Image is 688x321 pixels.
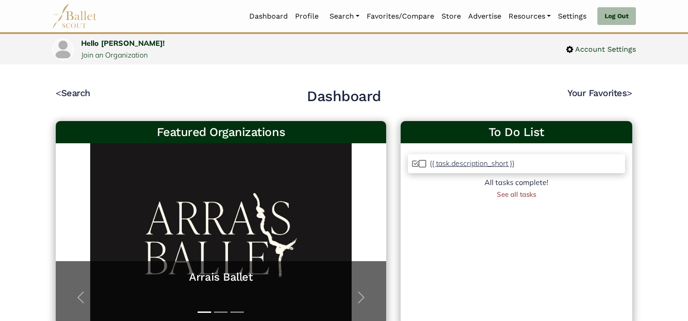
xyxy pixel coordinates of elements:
button: Slide 2 [214,307,228,317]
code: > [627,87,632,98]
a: Favorites/Compare [363,7,438,26]
a: Dashboard [246,7,291,26]
a: Search [326,7,363,26]
a: Store [438,7,465,26]
a: Join an Organization [81,50,148,59]
button: Slide 3 [230,307,244,317]
code: < [56,87,61,98]
button: Slide 1 [198,307,211,317]
a: Arrais Ballet [65,270,377,284]
a: <Search [56,88,90,98]
p: {{ task.description_short }} [430,159,514,168]
a: Advertise [465,7,505,26]
a: To Do List [408,125,625,140]
a: Your Favorites> [567,88,632,98]
a: Settings [554,7,590,26]
span: Account Settings [573,44,636,55]
div: All tasks complete! [408,177,625,189]
a: Resources [505,7,554,26]
h3: Featured Organizations [63,125,379,140]
h2: Dashboard [307,87,381,106]
a: Profile [291,7,322,26]
a: Hello [PERSON_NAME]! [81,39,165,48]
img: profile picture [53,39,73,59]
a: See all tasks [497,190,536,199]
a: Account Settings [566,44,636,55]
a: Log Out [597,7,636,25]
